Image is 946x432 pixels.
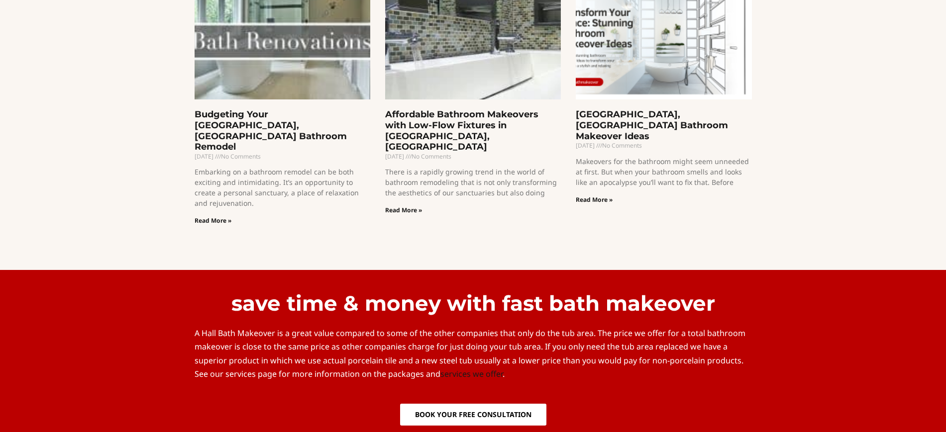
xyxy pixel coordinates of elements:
a: [GEOGRAPHIC_DATA], [GEOGRAPHIC_DATA] Bathroom Makeover Ideas [576,109,728,141]
span: No Comments [406,152,451,161]
span: [DATE] [385,152,404,161]
a: Read More » [576,195,613,204]
a: Affordable Bathroom Makeovers with Low-Flow Fixtures in [GEOGRAPHIC_DATA], [GEOGRAPHIC_DATA] [385,109,538,152]
a: Read More » [195,216,231,225]
p: Embarking on a bathroom remodel can be both exciting and intimidating. It’s an opportunity to cre... [195,167,370,208]
a: Budgeting Your [GEOGRAPHIC_DATA], [GEOGRAPHIC_DATA] Bathroom Remodel [195,109,347,152]
span: [DATE] [576,141,595,150]
a: Read More » [385,206,422,214]
span: No Comments [215,152,261,161]
h3: save time & money with fast bath makeover [195,290,752,317]
a: book your free consultation [400,404,546,426]
a: services we offer [440,368,503,379]
p: Makeovers for the bathroom might seem unneeded at first. But when your bathroom smells and looks ... [576,156,751,187]
span: book your free consultation [415,411,531,418]
span: No Comments [596,141,642,150]
p: A Hall Bath Makeover is a great value compared to some of the other companies that only do the tu... [195,327,752,381]
p: There is a rapidly growing trend in the world of bathroom remodeling that is not only transformin... [385,167,561,198]
span: [DATE] [195,152,213,161]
